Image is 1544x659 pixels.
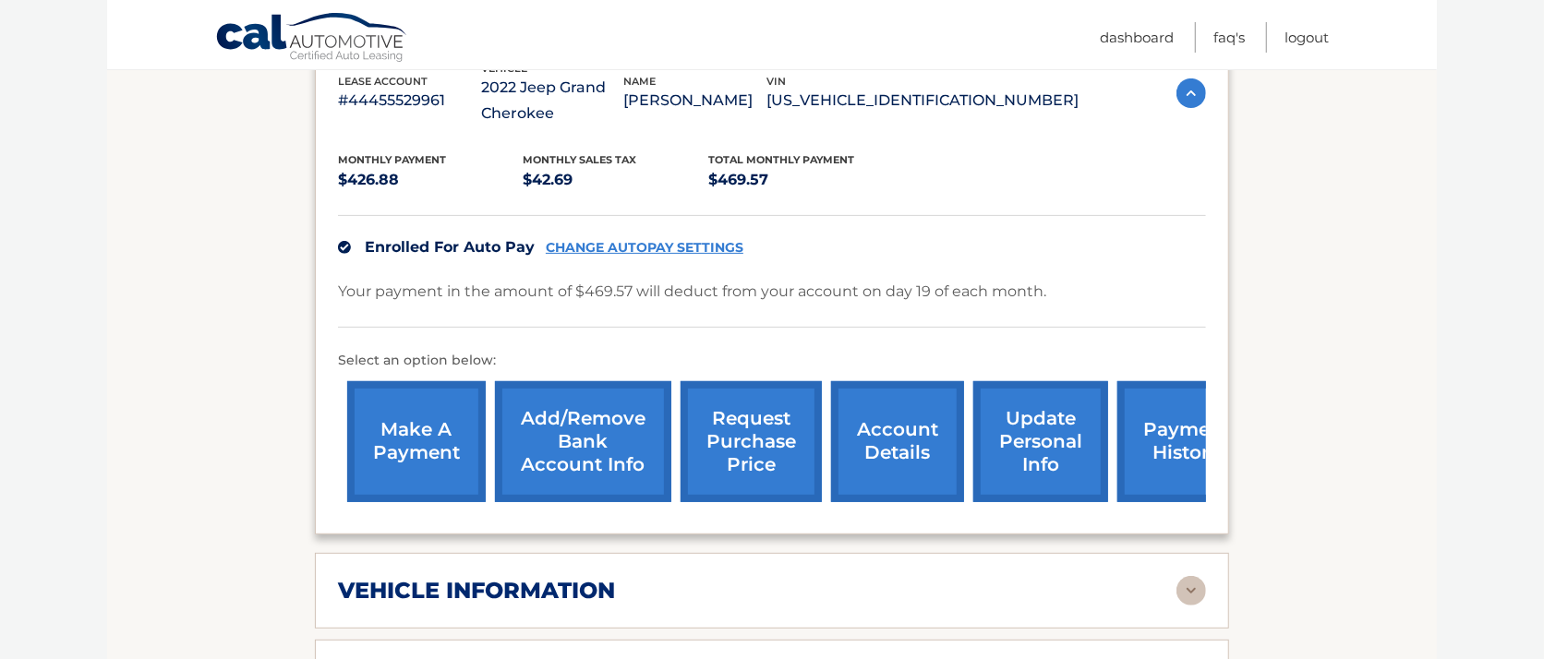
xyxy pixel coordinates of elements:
a: FAQ's [1213,22,1245,53]
a: account details [831,381,964,502]
h2: vehicle information [338,577,615,605]
a: CHANGE AUTOPAY SETTINGS [546,240,743,256]
img: accordion-active.svg [1176,78,1206,108]
span: vin [766,75,786,88]
p: [US_VEHICLE_IDENTIFICATION_NUMBER] [766,88,1079,114]
img: check.svg [338,241,351,254]
a: Logout [1285,22,1329,53]
p: Select an option below: [338,350,1206,372]
a: update personal info [973,381,1108,502]
a: Add/Remove bank account info [495,381,671,502]
span: name [623,75,656,88]
p: Your payment in the amount of $469.57 will deduct from your account on day 19 of each month. [338,279,1046,305]
p: $469.57 [708,167,894,193]
span: Monthly Payment [338,153,446,166]
span: Monthly sales Tax [524,153,637,166]
a: make a payment [347,381,486,502]
a: request purchase price [681,381,822,502]
p: 2022 Jeep Grand Cherokee [481,75,624,126]
a: Dashboard [1100,22,1174,53]
p: $426.88 [338,167,524,193]
span: Total Monthly Payment [708,153,854,166]
a: payment history [1117,381,1256,502]
a: Cal Automotive [215,12,409,66]
span: Enrolled For Auto Pay [365,238,535,256]
p: [PERSON_NAME] [623,88,766,114]
p: #44455529961 [338,88,481,114]
span: lease account [338,75,428,88]
p: $42.69 [524,167,709,193]
img: accordion-rest.svg [1176,576,1206,605]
